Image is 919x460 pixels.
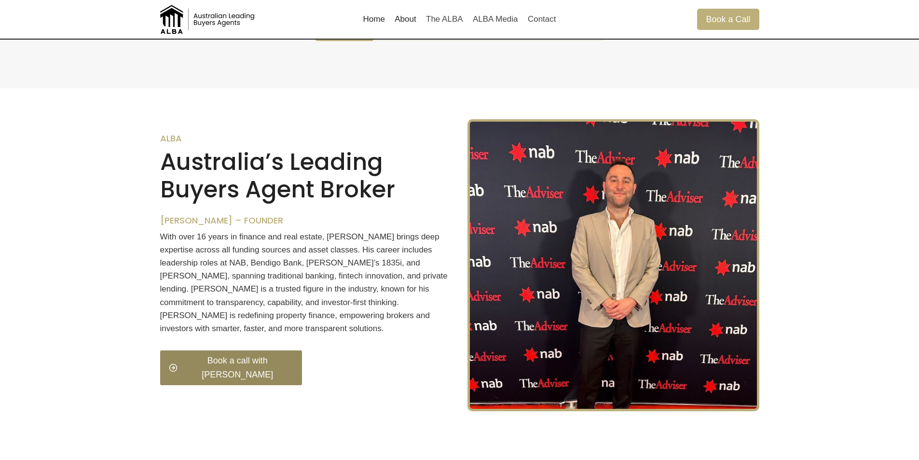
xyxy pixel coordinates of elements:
[160,148,452,204] h2: Australia’s Leading Buyers Agent Broker
[358,8,561,31] nav: Primary Navigation
[160,133,452,144] h6: ALBA
[390,8,421,31] a: About
[160,230,452,335] p: With over 16 years in finance and real estate, [PERSON_NAME] brings deep expertise across all fun...
[182,354,294,382] span: Book a call with [PERSON_NAME]
[160,5,257,34] img: Australian Leading Buyers Agents
[468,8,523,31] a: ALBA Media
[523,8,561,31] a: Contact
[160,350,302,385] a: Book a call with [PERSON_NAME]
[421,8,468,31] a: The ALBA
[697,9,759,29] a: Book a Call
[358,8,390,31] a: Home
[160,215,452,226] h6: [PERSON_NAME] – Founder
